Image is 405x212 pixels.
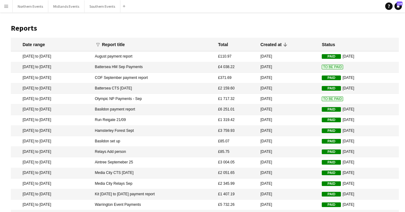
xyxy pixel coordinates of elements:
[215,104,257,115] mat-cell: £6 251.01
[218,42,228,47] div: Total
[92,62,215,73] mat-cell: Battersea HM Sep Payments
[257,115,319,126] mat-cell: [DATE]
[11,73,92,83] mat-cell: [DATE] to [DATE]
[11,94,92,104] mat-cell: [DATE] to [DATE]
[322,128,341,133] span: Paid
[215,94,257,104] mat-cell: £1 717.32
[11,147,92,157] mat-cell: [DATE] to [DATE]
[11,200,92,210] mat-cell: [DATE] to [DATE]
[257,179,319,189] mat-cell: [DATE]
[215,189,257,200] mat-cell: £1 407.19
[11,104,92,115] mat-cell: [DATE] to [DATE]
[11,83,92,94] mat-cell: [DATE] to [DATE]
[23,42,45,47] div: Date range
[215,200,257,210] mat-cell: £5 732.26
[322,97,343,101] span: To Be Paid
[11,24,399,33] h1: Reports
[319,51,399,62] mat-cell: [DATE]
[257,62,319,73] mat-cell: [DATE]
[11,126,92,136] mat-cell: [DATE] to [DATE]
[257,83,319,94] mat-cell: [DATE]
[102,42,131,47] div: Report title
[319,200,399,210] mat-cell: [DATE]
[11,168,92,179] mat-cell: [DATE] to [DATE]
[92,83,215,94] mat-cell: Battersea CTS [DATE]
[257,126,319,136] mat-cell: [DATE]
[257,73,319,83] mat-cell: [DATE]
[322,181,341,186] span: Paid
[322,76,341,80] span: Paid
[11,51,92,62] mat-cell: [DATE] to [DATE]
[257,157,319,168] mat-cell: [DATE]
[215,73,257,83] mat-cell: £371.69
[257,94,319,104] mat-cell: [DATE]
[261,42,282,47] div: Created at
[215,126,257,136] mat-cell: £3 759.93
[319,189,399,200] mat-cell: [DATE]
[322,149,341,154] span: Paid
[319,115,399,126] mat-cell: [DATE]
[11,115,92,126] mat-cell: [DATE] to [DATE]
[322,160,341,165] span: Paid
[215,168,257,179] mat-cell: £2 051.65
[322,86,341,91] span: Paid
[215,136,257,147] mat-cell: £85.07
[257,147,319,157] mat-cell: [DATE]
[319,147,399,157] mat-cell: [DATE]
[92,179,215,189] mat-cell: Media City Relays Sep
[257,136,319,147] mat-cell: [DATE]
[257,200,319,210] mat-cell: [DATE]
[11,189,92,200] mat-cell: [DATE] to [DATE]
[92,104,215,115] mat-cell: Basildon payment report
[92,73,215,83] mat-cell: COF September payment report
[92,168,215,179] mat-cell: Media City CTS [DATE]
[92,51,215,62] mat-cell: August payment report
[92,147,215,157] mat-cell: Relays Add person
[11,157,92,168] mat-cell: [DATE] to [DATE]
[322,118,341,122] span: Paid
[11,136,92,147] mat-cell: [DATE] to [DATE]
[92,94,215,104] mat-cell: Olympic NP Payments - Sep
[215,51,257,62] mat-cell: £110.97
[319,136,399,147] mat-cell: [DATE]
[92,115,215,126] mat-cell: Run Reigate 21/09
[84,0,120,12] button: Southern Events
[215,179,257,189] mat-cell: £2 345.99
[322,54,341,59] span: Paid
[92,200,215,210] mat-cell: Warrington Event Payments
[394,2,402,10] a: 128
[322,192,341,197] span: Paid
[397,2,403,6] span: 128
[92,136,215,147] mat-cell: Basildon set up
[322,202,341,207] span: Paid
[322,171,341,175] span: Paid
[215,62,257,73] mat-cell: £4 038.22
[322,65,343,69] span: To Be Paid
[257,168,319,179] mat-cell: [DATE]
[215,83,257,94] mat-cell: £2 159.60
[102,42,125,47] div: Report title
[261,42,287,47] div: Created at
[319,157,399,168] mat-cell: [DATE]
[322,107,341,112] span: Paid
[319,104,399,115] mat-cell: [DATE]
[11,179,92,189] mat-cell: [DATE] to [DATE]
[322,139,341,144] span: Paid
[257,189,319,200] mat-cell: [DATE]
[257,51,319,62] mat-cell: [DATE]
[322,42,335,47] div: Status
[319,126,399,136] mat-cell: [DATE]
[257,104,319,115] mat-cell: [DATE]
[92,189,215,200] mat-cell: Kit [DATE] to [DATE] payment report
[92,157,215,168] mat-cell: Aintree Septemeber 25
[215,147,257,157] mat-cell: £85.75
[319,168,399,179] mat-cell: [DATE]
[11,62,92,73] mat-cell: [DATE] to [DATE]
[319,83,399,94] mat-cell: [DATE]
[48,0,84,12] button: Midlands Events
[215,157,257,168] mat-cell: £3 004.05
[319,179,399,189] mat-cell: [DATE]
[319,73,399,83] mat-cell: [DATE]
[215,115,257,126] mat-cell: £1 319.42
[92,126,215,136] mat-cell: Hamsterley Forest Sept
